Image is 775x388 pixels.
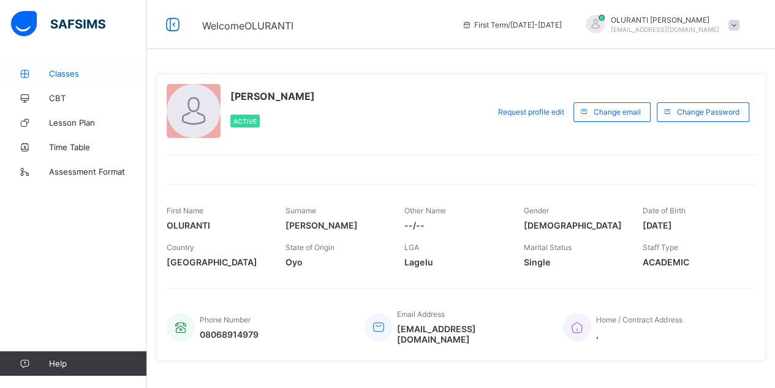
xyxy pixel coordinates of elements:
[524,257,624,267] span: Single
[611,15,719,25] span: OLURANTI [PERSON_NAME]
[404,243,419,252] span: LGA
[498,107,564,116] span: Request profile edit
[285,243,335,252] span: State of Origin
[285,257,386,267] span: Oyo
[200,329,259,340] span: 08068914979
[462,20,562,29] span: session/term information
[524,243,572,252] span: Marital Status
[49,142,147,152] span: Time Table
[404,206,445,215] span: Other Name
[596,329,682,340] span: ,
[11,11,105,37] img: safsims
[49,69,147,78] span: Classes
[643,206,686,215] span: Date of Birth
[524,220,624,230] span: [DEMOGRAPHIC_DATA]
[643,257,743,267] span: ACADEMIC
[167,206,203,215] span: First Name
[594,107,641,116] span: Change email
[643,220,743,230] span: [DATE]
[233,118,257,125] span: Active
[397,324,545,344] span: [EMAIL_ADDRESS][DOMAIN_NAME]
[230,90,315,102] span: [PERSON_NAME]
[404,220,505,230] span: --/--
[524,206,549,215] span: Gender
[404,257,505,267] span: Lagelu
[202,20,293,32] span: Welcome OLURANTI
[611,26,719,33] span: [EMAIL_ADDRESS][DOMAIN_NAME]
[49,167,147,177] span: Assessment Format
[167,243,194,252] span: Country
[285,206,316,215] span: Surname
[574,15,746,35] div: OLURANTIADENIRAN
[397,310,445,319] span: Email Address
[596,315,682,324] span: Home / Contract Address
[49,93,147,103] span: CBT
[200,315,251,324] span: Phone Number
[643,243,678,252] span: Staff Type
[167,257,267,267] span: [GEOGRAPHIC_DATA]
[167,220,267,230] span: OLURANTI
[677,107,739,116] span: Change Password
[49,359,146,368] span: Help
[49,118,147,127] span: Lesson Plan
[285,220,386,230] span: [PERSON_NAME]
